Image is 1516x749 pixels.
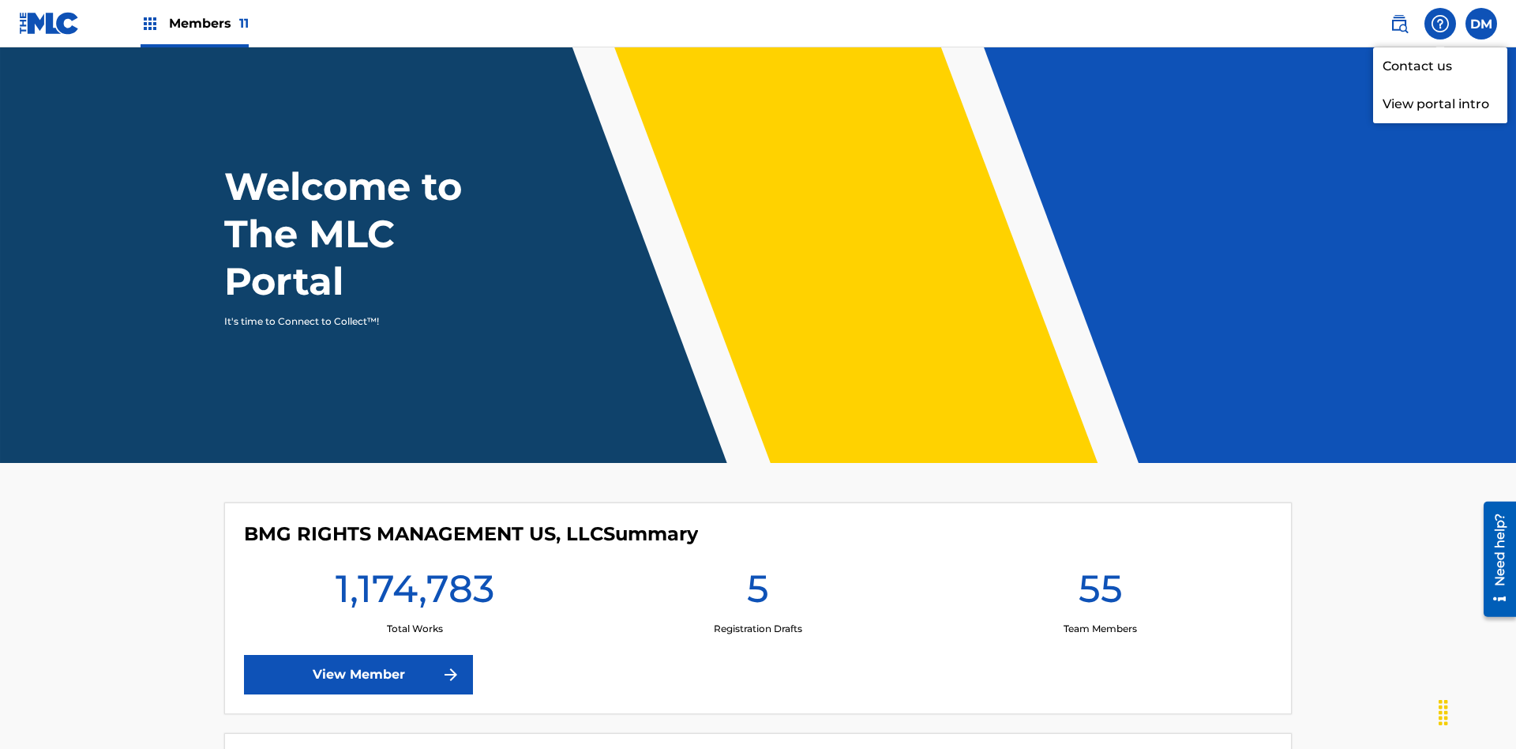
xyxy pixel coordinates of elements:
iframe: Chat Widget [1437,673,1516,749]
img: f7272a7cc735f4ea7f67.svg [441,665,460,684]
img: search [1390,14,1409,33]
a: Public Search [1383,8,1415,40]
p: View portal intro [1373,85,1507,123]
h1: 1,174,783 [336,565,494,622]
div: User Menu [1465,8,1497,40]
a: Contact us [1373,47,1507,85]
div: Help [1424,8,1456,40]
h1: 55 [1079,565,1123,622]
p: Registration Drafts [714,622,802,636]
p: Total Works [387,622,443,636]
img: help [1431,14,1450,33]
iframe: Resource Center [1472,495,1516,625]
span: 11 [239,16,249,31]
img: Top Rightsholders [141,14,159,33]
img: MLC Logo [19,12,80,35]
div: Drag [1431,689,1456,736]
h1: 5 [747,565,769,622]
p: It's time to Connect to Collect™! [224,314,498,329]
span: Members [169,14,249,32]
h1: Welcome to The MLC Portal [224,163,520,305]
h4: BMG RIGHTS MANAGEMENT US, LLC [244,522,698,546]
a: View Member [244,655,473,694]
p: Team Members [1064,622,1137,636]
